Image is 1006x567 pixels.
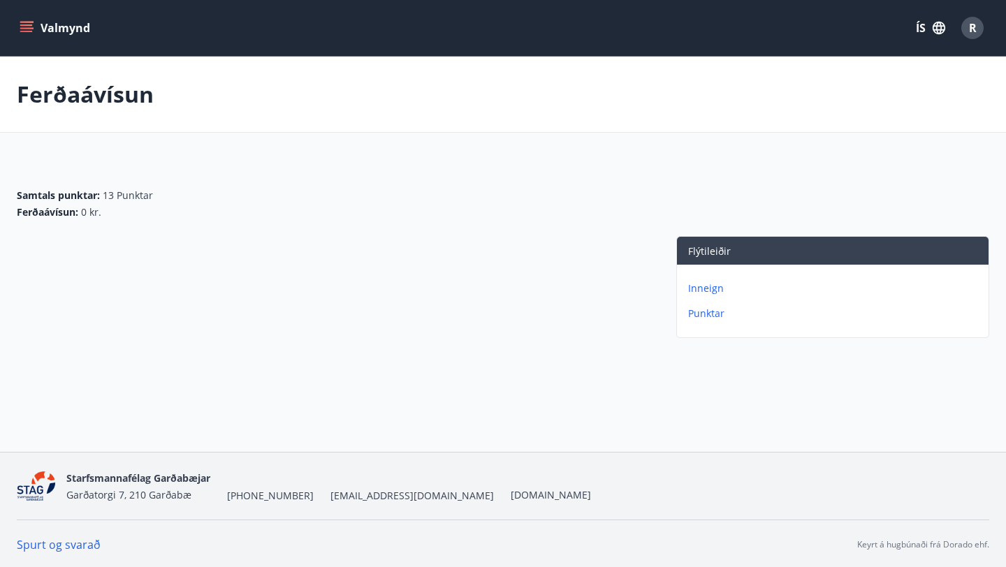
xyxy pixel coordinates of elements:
[969,20,977,36] span: R
[688,244,731,258] span: Flýtileiðir
[688,281,983,295] p: Inneign
[956,11,989,45] button: R
[227,489,314,503] span: [PHONE_NUMBER]
[17,205,78,219] span: Ferðaávísun :
[66,471,210,485] span: Starfsmannafélag Garðabæjar
[511,488,591,501] a: [DOMAIN_NAME]
[17,537,101,552] a: Spurt og svarað
[103,189,153,202] span: 13 Punktar
[330,489,494,503] span: [EMAIL_ADDRESS][DOMAIN_NAME]
[17,15,96,40] button: menu
[81,205,101,219] span: 0 kr.
[66,488,191,501] span: Garðatorgi 7, 210 Garðabæ
[688,307,983,321] p: Punktar
[908,15,953,40] button: ÍS
[17,471,55,501] img: f9nZqfE5Hla40zJtSLG9gAxpRKs3y8Z4jkejRfkE.png
[857,538,989,551] p: Keyrt á hugbúnaði frá Dorado ehf.
[17,79,154,110] p: Ferðaávísun
[17,189,100,202] span: Samtals punktar :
